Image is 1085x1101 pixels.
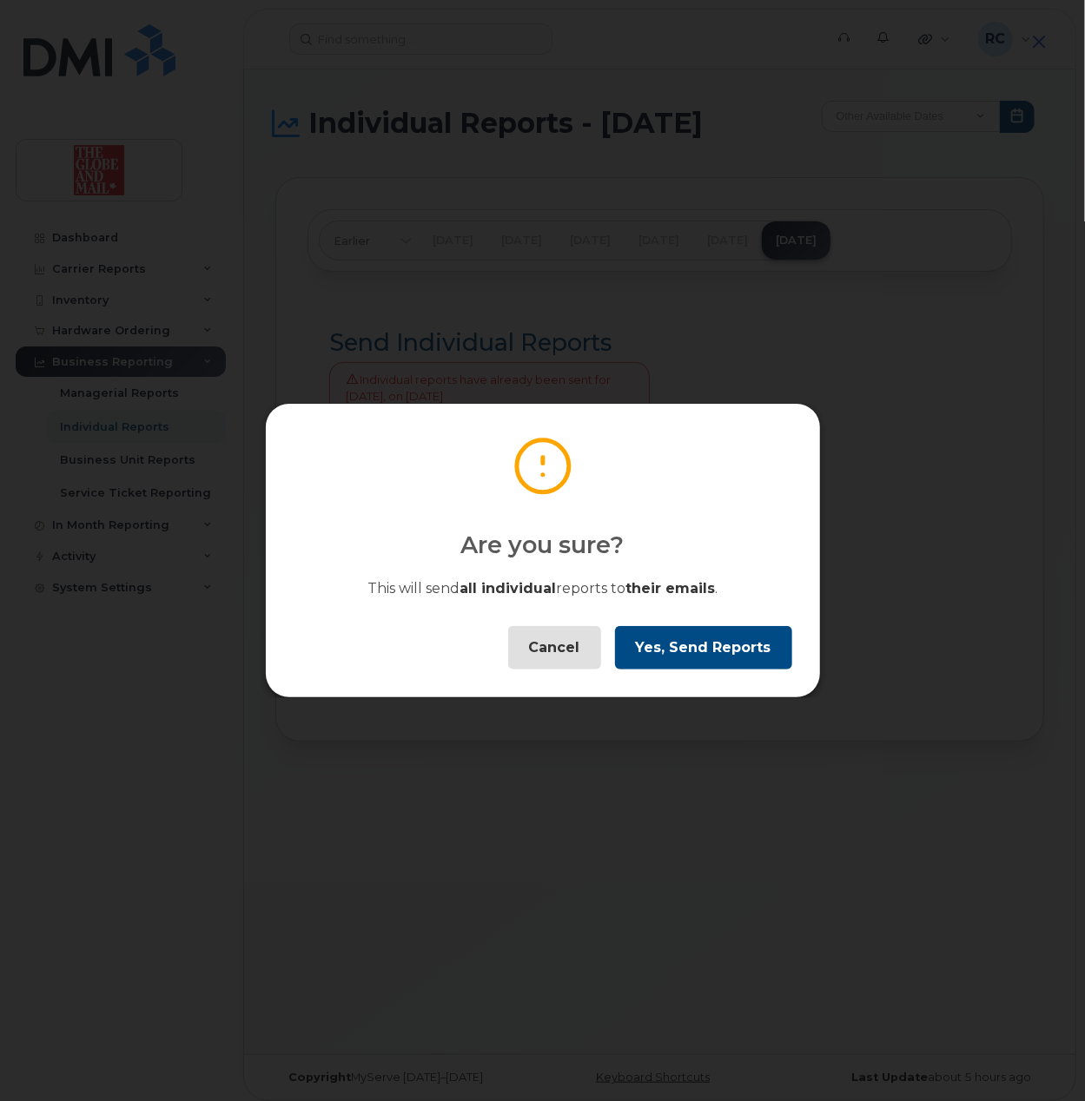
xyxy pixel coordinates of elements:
strong: their emails [625,580,715,597]
button: Cancel [508,626,601,669]
div: This will send reports to . [311,579,775,599]
strong: all individual [460,580,556,597]
button: Yes, Send Reports [615,626,792,669]
h2: Are you sure? [294,519,792,570]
